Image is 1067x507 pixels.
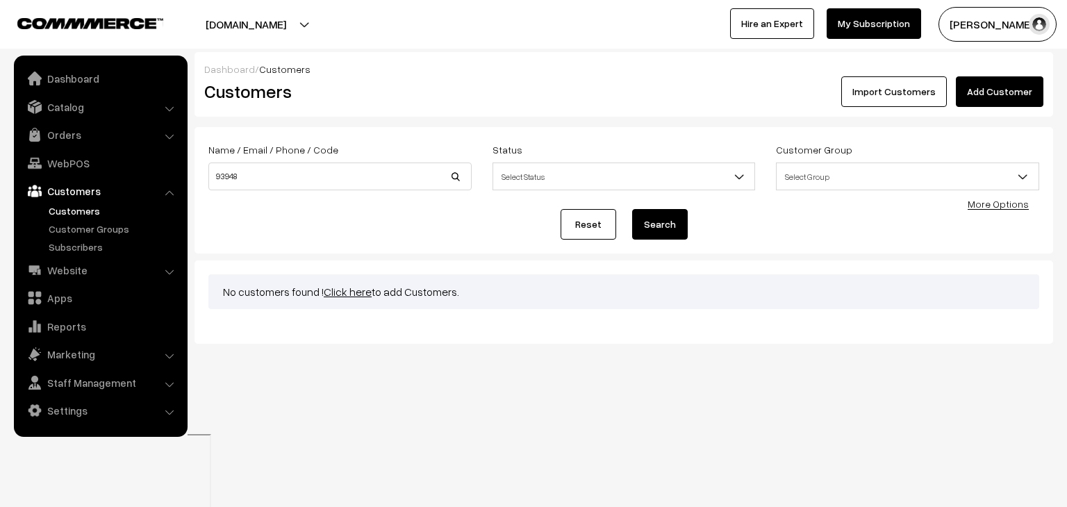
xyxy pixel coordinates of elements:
[259,63,311,75] span: Customers
[776,163,1039,190] span: Select Group
[17,178,183,203] a: Customers
[632,209,688,240] button: Search
[45,222,183,236] a: Customer Groups
[730,8,814,39] a: Hire an Expert
[17,14,139,31] a: COMMMERCE
[493,165,755,189] span: Select Status
[1029,14,1050,35] img: user
[45,240,183,254] a: Subscribers
[776,142,852,157] label: Customer Group
[208,274,1039,309] div: No customers found ! to add Customers.
[17,151,183,176] a: WebPOS
[204,62,1043,76] div: /
[17,342,183,367] a: Marketing
[17,66,183,91] a: Dashboard
[45,203,183,218] a: Customers
[17,370,183,395] a: Staff Management
[841,76,947,107] a: Import Customers
[17,398,183,423] a: Settings
[157,7,335,42] button: [DOMAIN_NAME]
[17,94,183,119] a: Catalog
[777,165,1039,189] span: Select Group
[17,258,183,283] a: Website
[324,285,372,299] a: Click here
[204,81,613,102] h2: Customers
[561,209,616,240] a: Reset
[956,76,1043,107] a: Add Customer
[938,7,1057,42] button: [PERSON_NAME]…
[17,314,183,339] a: Reports
[827,8,921,39] a: My Subscription
[17,122,183,147] a: Orders
[204,63,255,75] a: Dashboard
[17,18,163,28] img: COMMMERCE
[17,285,183,310] a: Apps
[968,198,1029,210] a: More Options
[493,142,522,157] label: Status
[208,142,338,157] label: Name / Email / Phone / Code
[493,163,756,190] span: Select Status
[208,163,472,190] input: Name / Email / Phone / Code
